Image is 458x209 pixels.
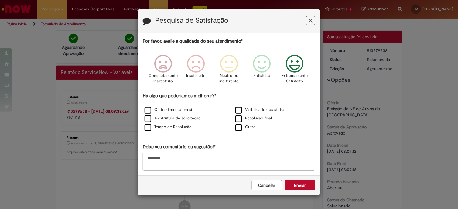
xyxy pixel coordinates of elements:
div: Completamente Insatisfeito [148,50,179,92]
label: Pesquisa de Satisfação [155,17,228,25]
p: Neutro ou indiferente [218,73,240,84]
p: Completamente Insatisfeito [149,73,178,84]
label: Deixe seu comentário ou sugestão!* [143,144,216,150]
label: Por favor, avalie a qualidade do seu atendimento* [143,38,243,44]
button: Enviar [285,180,315,190]
div: Neutro ou indiferente [214,50,244,92]
p: Insatisfeito [186,73,206,79]
p: Extremamente Satisfeito [282,73,308,84]
div: Insatisfeito [181,50,212,92]
label: Outro [235,124,256,130]
label: Visibilidade dos status [235,107,285,113]
button: Cancelar [252,180,282,190]
div: Extremamente Satisfeito [279,50,310,92]
div: Há algo que poderíamos melhorar?* [143,93,315,132]
div: Satisfeito [246,50,277,92]
label: O atendimento em si [145,107,192,113]
label: A estrutura da solicitação [145,115,201,121]
p: Satisfeito [253,73,270,79]
label: Resolução final [235,115,272,121]
label: Tempo de Resolução [145,124,192,130]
